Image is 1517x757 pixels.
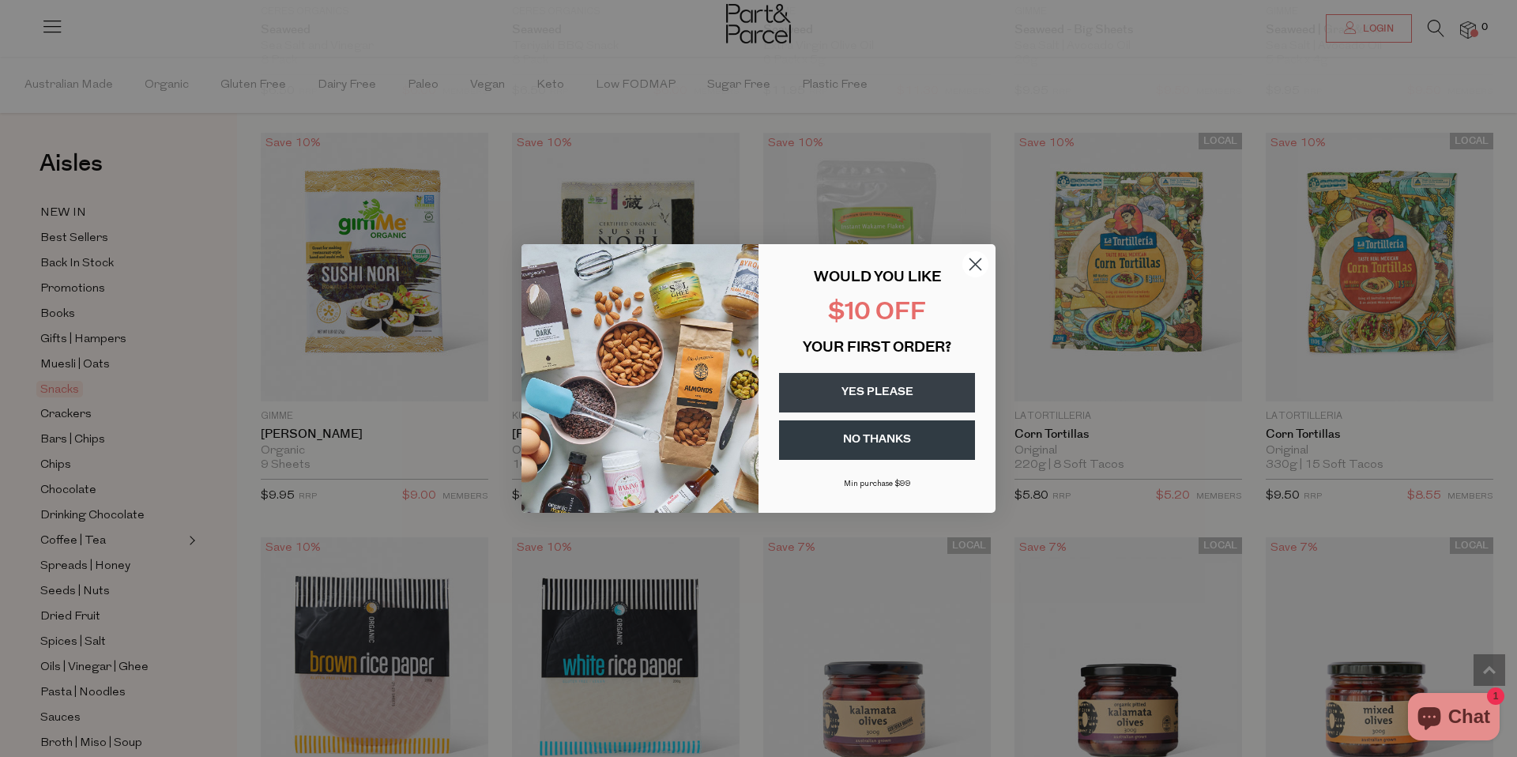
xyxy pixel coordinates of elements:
span: YOUR FIRST ORDER? [803,341,951,356]
button: YES PLEASE [779,373,975,412]
span: WOULD YOU LIKE [814,271,941,285]
button: NO THANKS [779,420,975,460]
img: 43fba0fb-7538-40bc-babb-ffb1a4d097bc.jpeg [521,244,758,513]
span: $10 OFF [828,301,926,326]
span: Min purchase $99 [844,480,911,488]
inbox-online-store-chat: Shopify online store chat [1403,693,1504,744]
button: Close dialog [962,250,989,278]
